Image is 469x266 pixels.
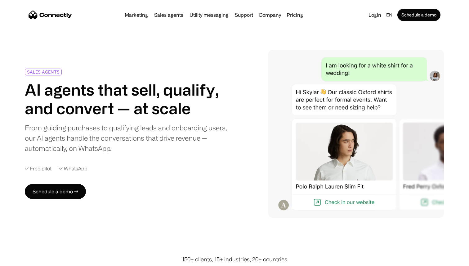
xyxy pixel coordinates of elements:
[397,9,440,21] a: Schedule a demo
[284,12,306,17] a: Pricing
[25,184,86,199] a: Schedule a demo →
[232,12,256,17] a: Support
[386,11,392,19] div: en
[122,12,150,17] a: Marketing
[152,12,186,17] a: Sales agents
[29,10,72,20] a: home
[257,11,283,19] div: Company
[25,166,51,172] div: ✓ Free pilot
[6,255,37,264] aside: Language selected: English
[27,70,60,74] div: SALES AGENTS
[25,80,228,118] h1: AI agents that sell, qualify, and convert — at scale
[12,255,37,264] ul: Language list
[384,11,396,19] div: en
[182,255,287,264] div: 150+ clients, 15+ industries, 20+ countries
[25,123,228,153] div: From guiding purchases to qualifying leads and onboarding users, our AI agents handle the convers...
[366,11,384,19] a: Login
[187,12,231,17] a: Utility messaging
[259,11,281,19] div: Company
[59,166,87,172] div: ✓ WhatsApp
